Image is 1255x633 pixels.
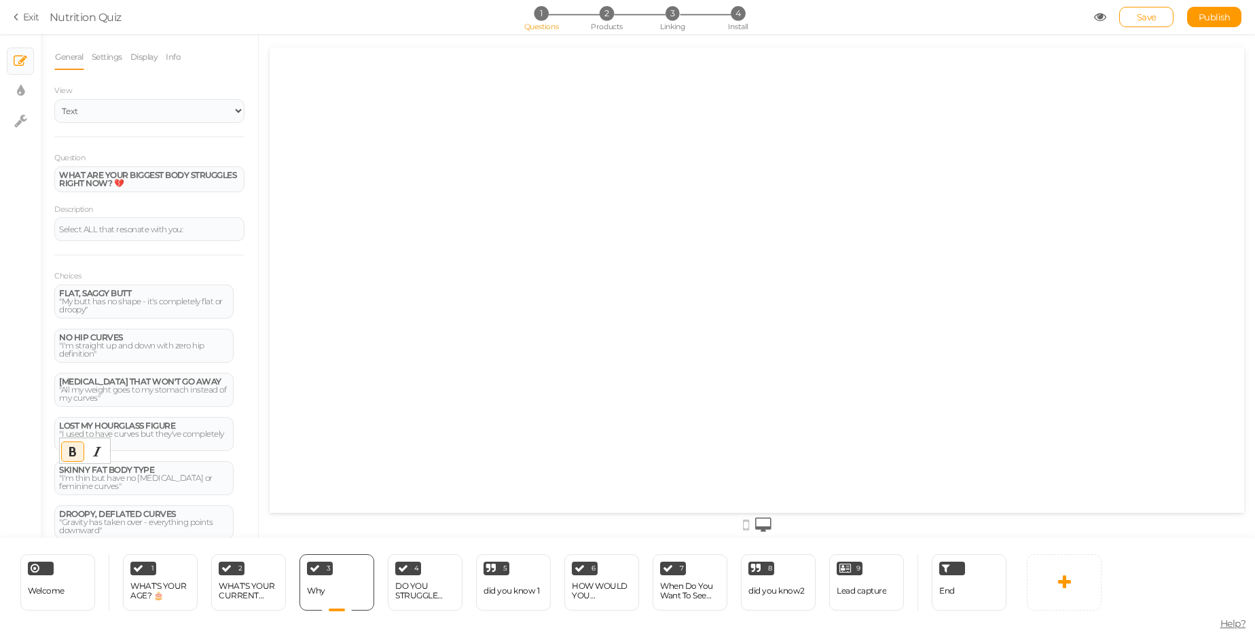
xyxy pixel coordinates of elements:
[1220,617,1246,630] span: Help?
[666,6,680,20] span: 3
[130,581,190,600] div: WHAT'S YOUR AGE? 🎂
[151,565,154,572] span: 1
[327,565,331,572] span: 3
[28,585,65,596] span: Welcome
[503,565,507,572] span: 5
[59,332,123,342] strong: NO HIP CURVES
[50,9,122,25] div: Nutrition Quiz
[932,554,1006,611] div: End
[54,153,85,163] label: Question
[856,565,860,572] span: 9
[575,6,638,20] li: 2 Products
[59,288,131,298] strong: FLAT, SAGGY BUTT
[14,10,39,24] a: Exit
[59,422,229,446] div: "I used to have curves but they've completely disappeared"
[731,6,745,20] span: 4
[524,22,559,31] span: Questions
[211,554,286,611] div: 2 WHAT'S YOUR CURRENT WEIGHT? ⚖️
[534,6,548,20] span: 1
[59,465,154,475] strong: SKINNY FAT BODY TYPE
[54,205,93,215] label: Description
[54,272,81,281] label: Choices
[1119,7,1174,27] div: Save
[59,333,229,358] div: "I'm straight up and down with zero hip definition"
[680,565,684,572] span: 7
[59,225,240,234] div: Select ALL that resonate with you:
[59,376,221,386] strong: [MEDICAL_DATA] THAT WON'T GO AWAY
[299,554,374,611] div: 3 Why
[219,581,278,600] div: WHAT'S YOUR CURRENT WEIGHT? ⚖️
[59,170,236,188] strong: WHAT ARE YOUR BIGGEST BODY STRUGGLES RIGHT NOW? 💔
[741,554,816,611] div: 8 did you know2
[706,6,769,20] li: 4 Install
[592,565,596,572] span: 6
[61,441,84,462] div: Bold
[660,22,685,31] span: Linking
[641,6,704,20] li: 3 Linking
[395,581,455,600] div: DO YOU STRUGGLE WITH... 😔💭
[653,554,727,611] div: 7 When Do You Want To See Results?
[59,420,175,431] strong: LOST MY HOURGLASS FIGURE
[59,378,229,402] div: "All my weight goes to my stomach instead of my curves"
[1199,12,1231,22] span: Publish
[59,289,229,314] div: "My butt has no shape - it's completely flat or droopy"
[939,585,955,596] span: End
[165,44,181,70] a: Info
[768,565,772,572] span: 8
[837,586,886,596] div: Lead capture
[388,554,462,611] div: 4 DO YOU STRUGGLE WITH... 😔💭
[238,565,242,572] span: 2
[59,509,176,519] strong: DROOPY, DEFLATED CURVES
[20,554,95,611] div: Welcome
[307,586,325,596] div: Why
[509,6,572,20] li: 1 Questions
[54,86,72,95] span: View
[476,554,551,611] div: 5 did you know 1
[564,554,639,611] div: 6 HOW WOULD YOU DESCRIBE YOUR LIFESTYLE?
[591,22,623,31] span: Products
[572,581,632,600] div: HOW WOULD YOU DESCRIBE YOUR LIFESTYLE?
[123,554,198,611] div: 1 WHAT'S YOUR AGE? 🎂
[54,44,84,70] a: General
[86,441,109,462] div: Italic
[829,554,904,611] div: 9 Lead capture
[660,581,720,600] div: When Do You Want To See Results?
[1137,12,1157,22] span: Save
[748,586,805,596] div: did you know2
[59,510,229,535] div: "Gravity has taken over - everything points downward"
[600,6,614,20] span: 2
[91,44,123,70] a: Settings
[130,44,159,70] a: Display
[414,565,419,572] span: 4
[59,466,229,490] div: "I'm thin but have no [MEDICAL_DATA] or feminine curves"
[728,22,748,31] span: Install
[484,586,539,596] div: did you know 1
